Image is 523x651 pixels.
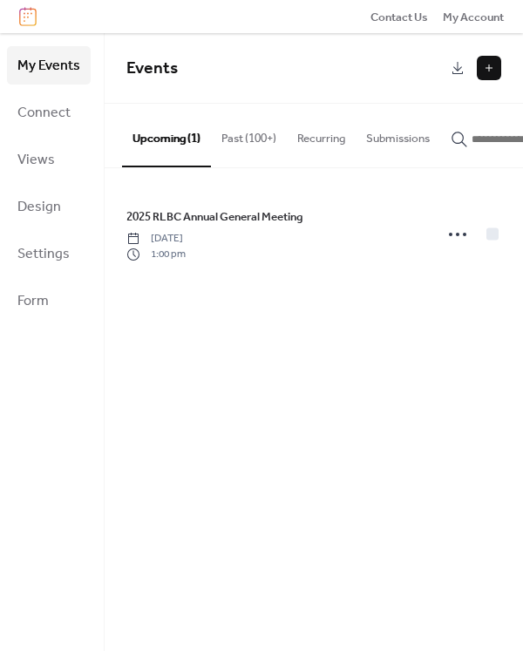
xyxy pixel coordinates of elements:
[17,99,71,127] span: Connect
[126,247,186,262] span: 1:00 pm
[126,52,178,85] span: Events
[126,207,303,227] a: 2025 RLBC Annual General Meeting
[7,93,91,132] a: Connect
[443,9,504,26] span: My Account
[17,241,70,268] span: Settings
[7,281,91,320] a: Form
[7,140,91,179] a: Views
[17,288,49,315] span: Form
[370,8,428,25] a: Contact Us
[17,52,80,80] span: My Events
[287,104,356,165] button: Recurring
[211,104,287,165] button: Past (100+)
[370,9,428,26] span: Contact Us
[126,208,303,226] span: 2025 RLBC Annual General Meeting
[17,146,55,174] span: Views
[19,7,37,26] img: logo
[122,104,211,166] button: Upcoming (1)
[7,234,91,273] a: Settings
[7,187,91,226] a: Design
[7,46,91,85] a: My Events
[356,104,440,165] button: Submissions
[17,193,61,221] span: Design
[443,8,504,25] a: My Account
[126,231,186,247] span: [DATE]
